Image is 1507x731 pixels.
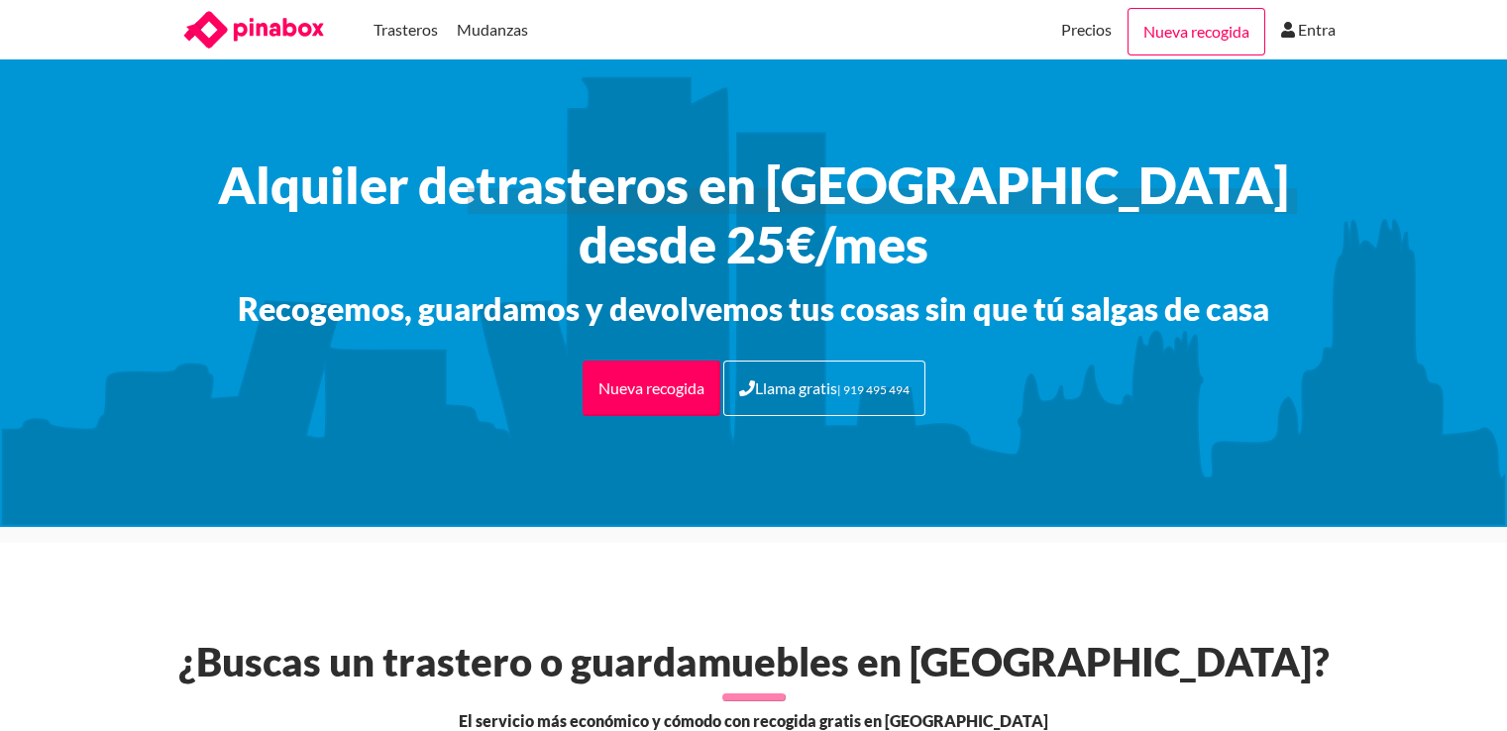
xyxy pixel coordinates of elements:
h3: Recogemos, guardamos y devolvemos tus cosas sin que tú salgas de casa [160,289,1348,329]
small: | 919 495 494 [837,382,910,397]
span: trasteros en [GEOGRAPHIC_DATA]‎ [476,155,1289,214]
h2: ¿Buscas un trastero o guardamuebles en [GEOGRAPHIC_DATA]‎? [167,638,1341,685]
h1: Alquiler de desde 25€/mes [160,155,1348,273]
a: Nueva recogida [1128,8,1265,55]
a: Nueva recogida [583,361,720,416]
a: Llama gratis| 919 495 494 [723,361,925,416]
